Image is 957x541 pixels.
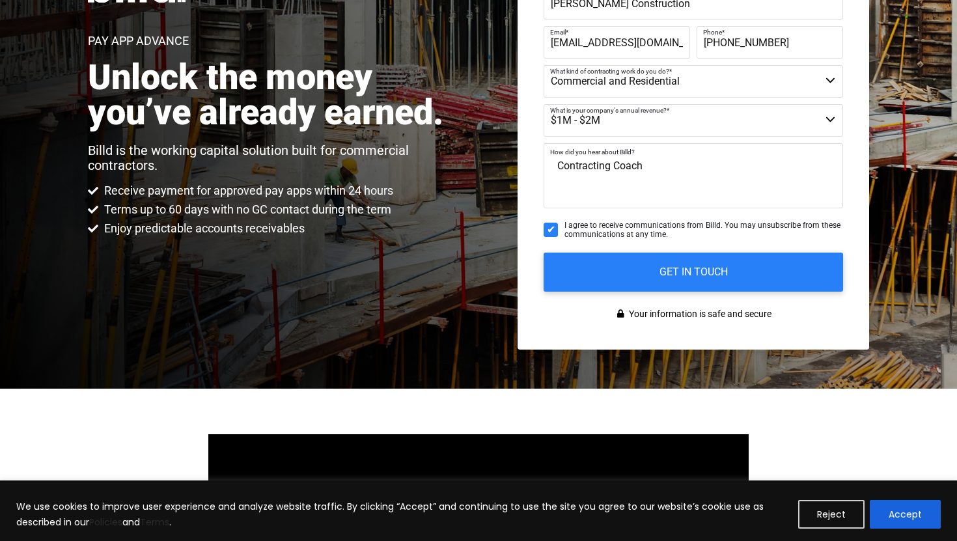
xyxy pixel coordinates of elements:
textarea: Contracting Coach [544,143,843,208]
button: Reject [798,500,865,529]
a: Policies [89,516,122,529]
p: Billd is the working capital solution built for commercial contractors. [88,143,457,173]
span: Enjoy predictable accounts receivables [101,221,305,236]
h1: Pay App Advance [88,35,189,47]
span: How did you hear about Billd? [550,148,635,156]
input: I agree to receive communications from Billd. You may unsubscribe from these communications at an... [544,223,558,237]
h2: Unlock the money you’ve already earned. [88,60,457,130]
p: We use cookies to improve user experience and analyze website traffic. By clicking “Accept” and c... [16,499,788,530]
button: Accept [870,500,941,529]
input: GET IN TOUCH [544,253,843,292]
span: Email [550,29,566,36]
span: Phone [703,29,722,36]
span: Receive payment for approved pay apps within 24 hours [101,183,393,199]
a: Terms [140,516,169,529]
span: Your information is safe and secure [626,305,771,324]
span: Terms up to 60 days with no GC contact during the term [101,202,391,217]
span: I agree to receive communications from Billd. You may unsubscribe from these communications at an... [564,221,843,240]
